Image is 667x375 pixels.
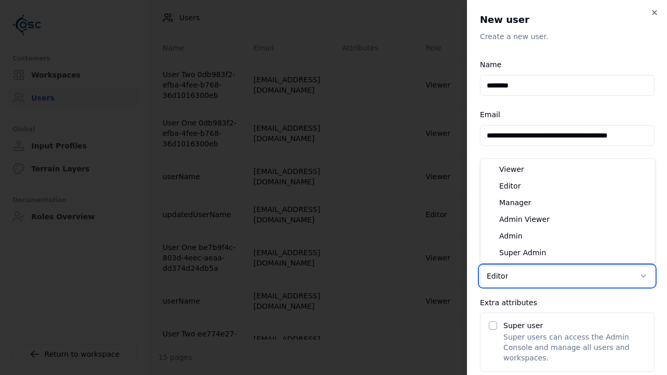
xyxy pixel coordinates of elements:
[499,247,546,258] span: Super Admin
[499,181,521,191] span: Editor
[499,214,550,224] span: Admin Viewer
[499,197,531,208] span: Manager
[499,231,523,241] span: Admin
[499,164,524,174] span: Viewer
